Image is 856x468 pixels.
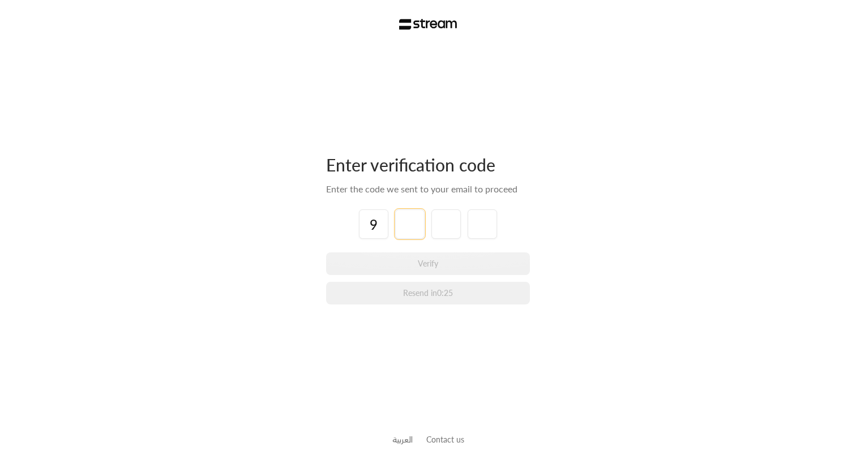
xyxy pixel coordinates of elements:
[326,182,530,196] div: Enter the code we sent to your email to proceed
[426,433,464,445] button: Contact us
[392,429,413,450] a: العربية
[326,154,530,175] div: Enter verification code
[399,19,457,30] img: Stream Logo
[426,435,464,444] a: Contact us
